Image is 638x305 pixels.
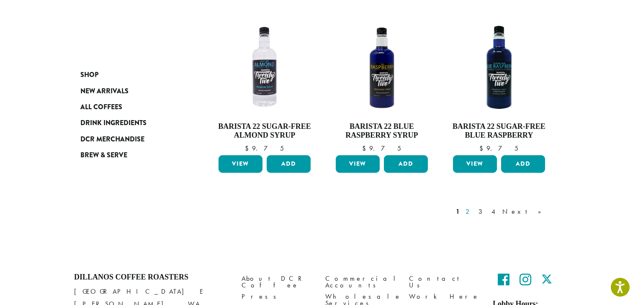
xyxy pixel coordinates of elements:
[80,102,122,113] span: All Coffees
[80,131,181,147] a: DCR Merchandise
[336,155,380,173] a: View
[453,155,497,173] a: View
[216,122,313,140] h4: Barista 22 Sugar-Free Almond Syrup
[409,291,480,302] a: Work Here
[245,144,284,153] bdi: 9.75
[80,134,144,145] span: DCR Merchandise
[242,273,313,291] a: About DCR Coffee
[451,19,547,152] a: Barista 22 Sugar-Free Blue Raspberry $9.75
[80,115,181,131] a: Drink Ingredients
[362,144,401,153] bdi: 9.75
[384,155,428,173] button: Add
[490,207,498,217] a: 4
[80,83,181,99] a: New Arrivals
[219,155,262,173] a: View
[80,70,98,80] span: Shop
[451,19,547,115] img: SF-BLUE-RASPBERRY-e1715970249262.png
[362,144,369,153] span: $
[80,99,181,115] a: All Coffees
[454,207,461,217] a: 1
[216,19,313,115] img: B22-SF-ALMOND-300x300.png
[80,118,147,128] span: Drink Ingredients
[325,273,396,291] a: Commercial Accounts
[80,147,181,163] a: Brew & Serve
[242,291,313,302] a: Press
[216,19,313,152] a: Barista 22 Sugar-Free Almond Syrup $9.75
[501,155,545,173] button: Add
[479,144,518,153] bdi: 9.75
[80,67,181,83] a: Shop
[334,122,430,140] h4: Barista 22 Blue Raspberry Syrup
[477,207,487,217] a: 3
[479,144,486,153] span: $
[409,273,480,291] a: Contact Us
[245,144,252,153] span: $
[464,207,474,217] a: 2
[80,150,127,161] span: Brew & Serve
[451,122,547,140] h4: Barista 22 Sugar-Free Blue Raspberry
[501,207,549,217] a: Next »
[334,19,430,115] img: B22-Blue-Raspberry-1200x-300x300.png
[334,19,430,152] a: Barista 22 Blue Raspberry Syrup $9.75
[80,86,129,97] span: New Arrivals
[267,155,311,173] button: Add
[74,273,229,282] h4: Dillanos Coffee Roasters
